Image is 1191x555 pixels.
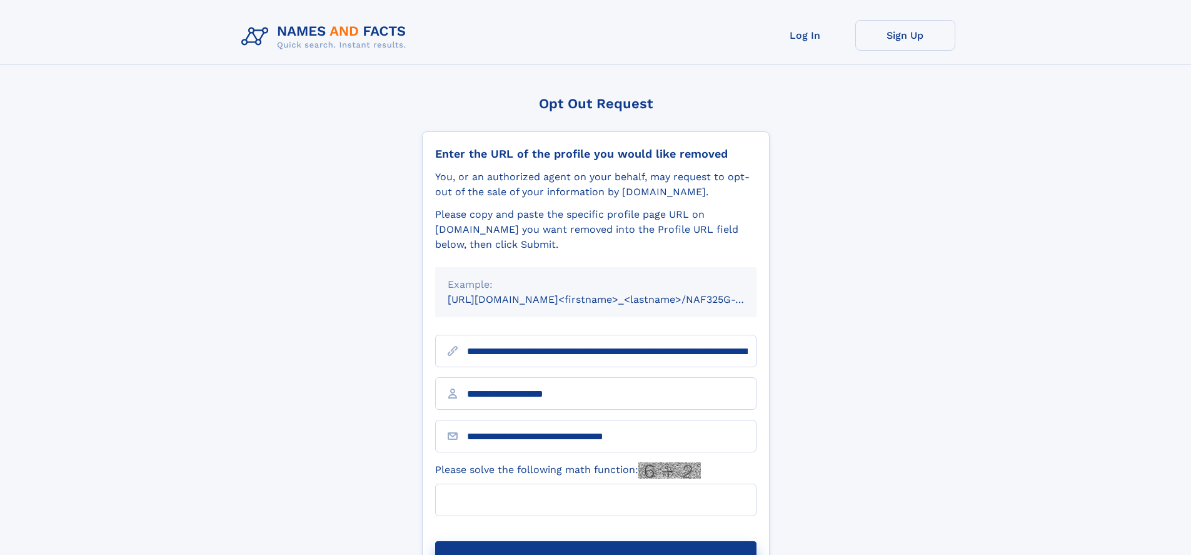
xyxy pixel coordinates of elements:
[448,293,780,305] small: [URL][DOMAIN_NAME]<firstname>_<lastname>/NAF325G-xxxxxxxx
[435,170,756,200] div: You, or an authorized agent on your behalf, may request to opt-out of the sale of your informatio...
[236,20,416,54] img: Logo Names and Facts
[755,20,855,51] a: Log In
[435,147,756,161] div: Enter the URL of the profile you would like removed
[435,207,756,252] div: Please copy and paste the specific profile page URL on [DOMAIN_NAME] you want removed into the Pr...
[448,277,744,292] div: Example:
[435,462,701,479] label: Please solve the following math function:
[422,96,770,111] div: Opt Out Request
[855,20,955,51] a: Sign Up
